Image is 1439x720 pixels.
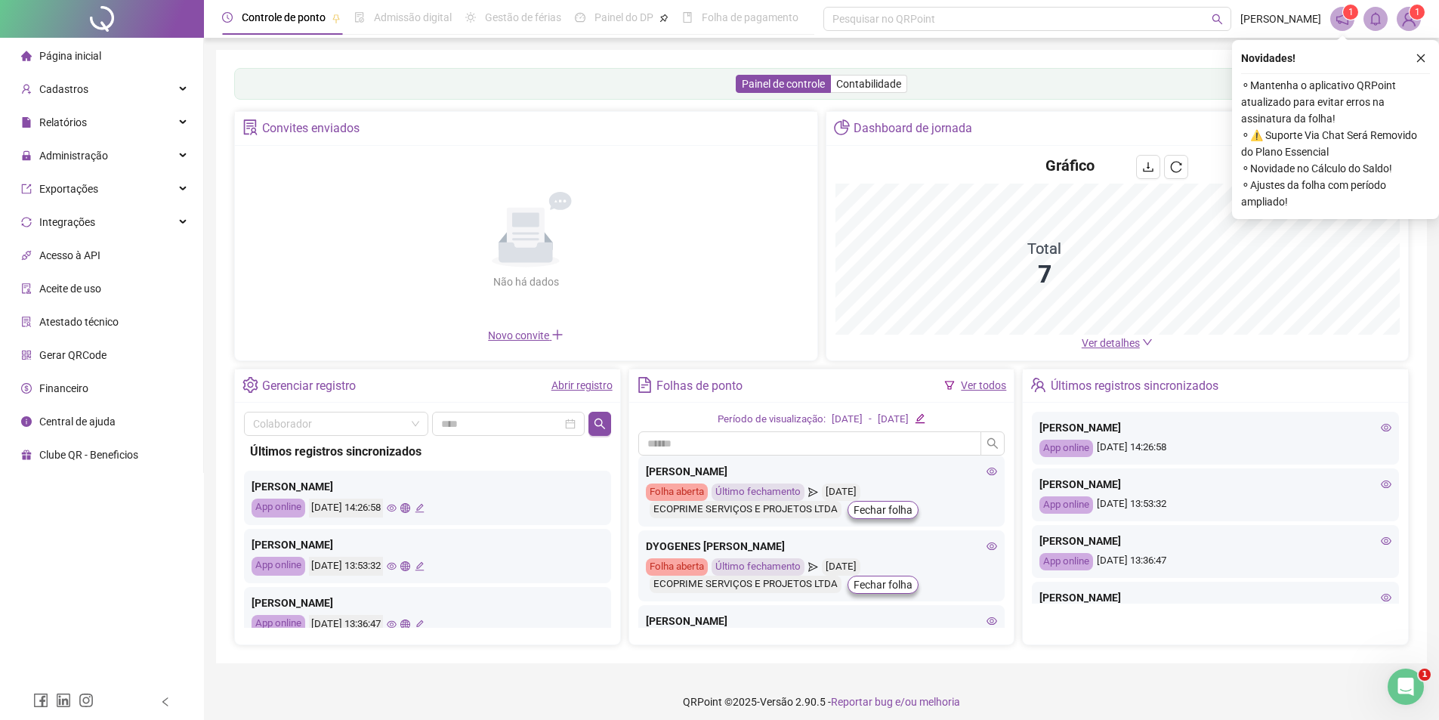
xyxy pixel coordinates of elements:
[854,576,912,593] span: Fechar folha
[21,317,32,327] span: solution
[39,249,100,261] span: Acesso à API
[1039,440,1093,457] div: App online
[1142,337,1153,348] span: down
[944,380,955,391] span: filter
[39,50,101,62] span: Página inicial
[808,484,818,501] span: send
[659,14,669,23] span: pushpin
[1369,12,1382,26] span: bell
[415,503,425,513] span: edit
[718,412,826,428] div: Período de visualização:
[1397,8,1420,30] img: 53815
[39,216,95,228] span: Integrações
[374,11,452,23] span: Admissão digital
[39,449,138,461] span: Clube QR - Beneficios
[1416,53,1426,63] span: close
[987,437,999,450] span: search
[646,613,998,629] div: [PERSON_NAME]
[252,557,305,576] div: App online
[488,329,564,341] span: Novo convite
[656,373,743,399] div: Folhas de ponto
[822,558,860,576] div: [DATE]
[1039,440,1391,457] div: [DATE] 14:26:58
[1336,12,1349,26] span: notification
[682,12,693,23] span: book
[415,561,425,571] span: edit
[869,412,872,428] div: -
[712,484,804,501] div: Último fechamento
[309,499,383,518] div: [DATE] 14:26:58
[400,503,410,513] span: global
[1241,127,1430,160] span: ⚬ ⚠️ Suporte Via Chat Será Removido do Plano Essencial
[387,561,397,571] span: eye
[1082,337,1153,349] a: Ver detalhes down
[1045,155,1095,176] h4: Gráfico
[646,538,998,555] div: DYOGENES [PERSON_NAME]
[575,12,585,23] span: dashboard
[1388,669,1424,705] iframe: Intercom live chat
[551,329,564,341] span: plus
[646,463,998,480] div: [PERSON_NAME]
[1381,592,1391,603] span: eye
[309,557,383,576] div: [DATE] 13:53:32
[415,620,425,629] span: edit
[252,615,305,634] div: App online
[1039,419,1391,436] div: [PERSON_NAME]
[1051,373,1218,399] div: Últimos registros sincronizados
[878,412,909,428] div: [DATE]
[1241,160,1430,177] span: ⚬ Novidade no Cálculo do Saldo!
[987,466,997,477] span: eye
[387,503,397,513] span: eye
[39,349,107,361] span: Gerar QRCode
[1343,5,1358,20] sup: 1
[21,84,32,94] span: user-add
[21,51,32,61] span: home
[1212,14,1223,25] span: search
[21,117,32,128] span: file
[309,615,383,634] div: [DATE] 13:36:47
[354,12,365,23] span: file-done
[262,373,356,399] div: Gerenciar registro
[252,499,305,518] div: App online
[1241,50,1295,66] span: Novidades !
[21,350,32,360] span: qrcode
[1381,479,1391,490] span: eye
[465,12,476,23] span: sun
[1240,11,1321,27] span: [PERSON_NAME]
[915,413,925,423] span: edit
[760,696,793,708] span: Versão
[1030,377,1046,393] span: team
[646,484,708,501] div: Folha aberta
[39,382,88,394] span: Financeiro
[650,576,841,593] div: ECOPRIME SERVIÇOS E PROJETOS LTDA
[1039,476,1391,493] div: [PERSON_NAME]
[637,377,653,393] span: file-text
[56,693,71,708] span: linkedin
[21,383,32,394] span: dollar
[332,14,341,23] span: pushpin
[832,412,863,428] div: [DATE]
[1419,669,1431,681] span: 1
[854,502,912,518] span: Fechar folha
[1381,536,1391,546] span: eye
[712,558,804,576] div: Último fechamento
[987,616,997,626] span: eye
[21,450,32,460] span: gift
[39,116,87,128] span: Relatórios
[854,116,972,141] div: Dashboard de jornada
[39,183,98,195] span: Exportações
[400,561,410,571] span: global
[848,501,919,519] button: Fechar folha
[646,558,708,576] div: Folha aberta
[1039,553,1391,570] div: [DATE] 13:36:47
[242,119,258,135] span: solution
[252,478,604,495] div: [PERSON_NAME]
[262,116,360,141] div: Convites enviados
[987,541,997,552] span: eye
[1415,7,1420,17] span: 1
[650,501,841,518] div: ECOPRIME SERVIÇOS E PROJETOS LTDA
[21,283,32,294] span: audit
[39,83,88,95] span: Cadastros
[222,12,233,23] span: clock-circle
[242,377,258,393] span: setting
